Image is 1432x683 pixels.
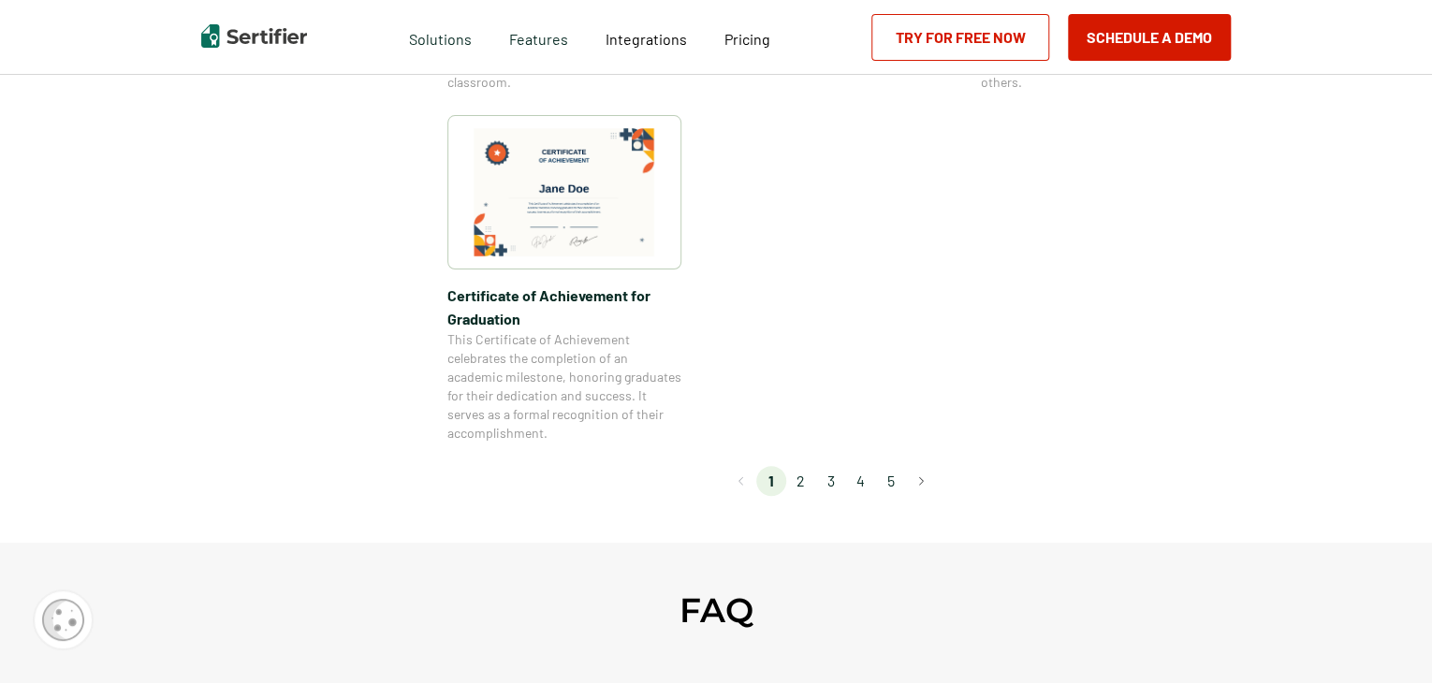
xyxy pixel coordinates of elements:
li: page 4 [846,466,876,496]
span: Certificate of Achievement for Graduation [447,283,681,330]
iframe: Chat Widget [1338,593,1432,683]
span: Solutions [409,25,472,49]
a: Pricing [724,25,770,49]
h2: FAQ [679,589,753,631]
button: Schedule a Demo [1068,14,1231,61]
img: Sertifier | Digital Credentialing Platform [201,24,307,48]
li: page 5 [876,466,906,496]
li: page 2 [786,466,816,496]
button: Go to previous page [726,466,756,496]
li: page 3 [816,466,846,496]
a: Try for Free Now [871,14,1049,61]
span: Integrations [606,30,687,48]
span: Pricing [724,30,770,48]
img: Certificate of Achievement for Graduation [474,128,655,256]
span: This Certificate of Achievement celebrates the completion of an academic milestone, honoring grad... [447,330,681,443]
a: Certificate of Achievement for GraduationCertificate of Achievement for GraduationThis Certificat... [447,115,681,443]
a: Integrations [606,25,687,49]
button: Go to next page [906,466,936,496]
span: Features [509,25,568,49]
img: Cookie Popup Icon [42,599,84,641]
li: page 1 [756,466,786,496]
